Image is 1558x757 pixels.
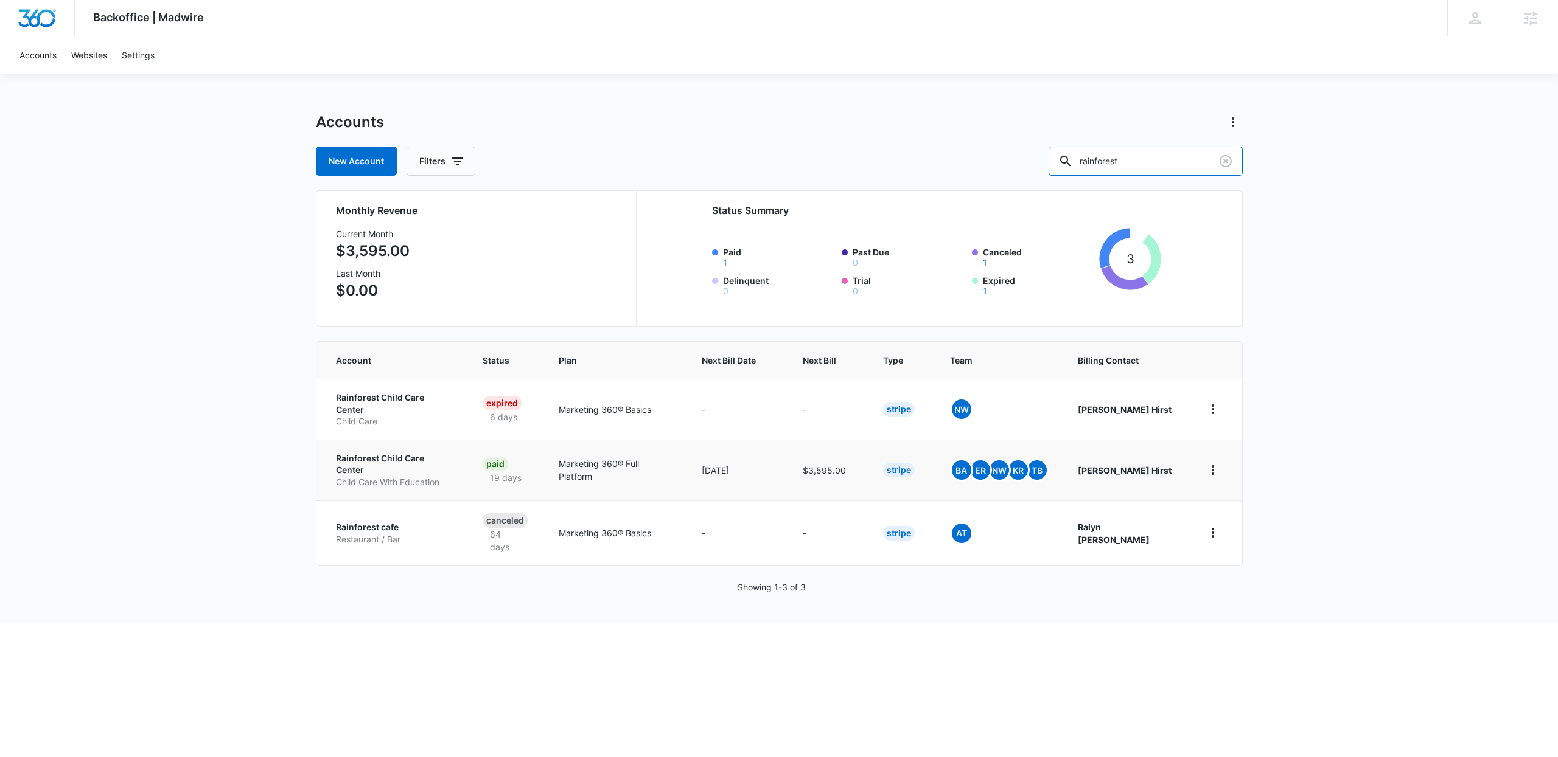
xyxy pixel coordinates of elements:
p: 64 days [483,528,530,553]
span: Type [883,354,903,367]
button: Actions [1223,112,1243,132]
button: Paid [723,258,727,267]
p: Rainforest Child Care Center [336,392,453,415]
span: TB [1027,460,1047,480]
h3: Last Month [336,267,410,280]
span: Status [483,354,512,367]
a: Rainforest Child Care CenterChild Care [336,392,453,427]
span: NW [952,399,971,419]
a: Websites [64,36,114,74]
label: Expired [983,274,1095,296]
div: Expired [483,396,522,410]
p: Showing 1-3 of 3 [738,581,806,593]
label: Past Due [853,246,965,267]
a: Rainforest cafeRestaurant / Bar [336,521,453,545]
p: Rainforest cafe [336,521,453,533]
span: Backoffice | Madwire [93,11,204,24]
span: Plan [559,354,672,367]
strong: [PERSON_NAME] Hirst [1078,465,1172,475]
h3: Current Month [336,227,410,240]
p: Child Care With Education [336,476,453,488]
span: NW [990,460,1009,480]
p: Restaurant / Bar [336,533,453,545]
input: Search [1049,147,1243,176]
span: Team [950,354,1031,367]
button: home [1203,399,1223,419]
td: - [687,500,788,565]
span: Billing Contact [1078,354,1174,367]
p: Rainforest Child Care Center [336,452,453,476]
button: home [1203,523,1223,542]
div: Stripe [883,526,915,541]
span: ER [971,460,990,480]
label: Paid [723,246,835,267]
span: Next Bill [803,354,836,367]
button: Canceled [983,258,987,267]
button: Filters [407,147,475,176]
label: Canceled [983,246,1095,267]
p: Child Care [336,415,453,427]
p: 19 days [483,471,529,484]
p: 6 days [483,410,525,423]
span: BA [952,460,971,480]
span: Account [336,354,436,367]
td: [DATE] [687,440,788,500]
p: Marketing 360® Full Platform [559,457,672,483]
a: Accounts [12,36,64,74]
span: KR [1008,460,1028,480]
button: Expired [983,287,987,296]
tspan: 3 [1127,251,1134,266]
td: - [687,379,788,440]
div: Paid [483,457,508,471]
button: home [1203,460,1223,480]
span: Next Bill Date [702,354,756,367]
label: Trial [853,274,965,296]
h2: Status Summary [712,203,1162,218]
p: $3,595.00 [336,240,410,262]
span: At [952,524,971,543]
div: Stripe [883,402,915,417]
strong: [PERSON_NAME] Hirst [1078,404,1172,415]
p: Marketing 360® Basics [559,527,672,539]
label: Delinquent [723,274,835,296]
button: Clear [1216,151,1235,171]
td: - [788,379,868,440]
strong: Raiyn [PERSON_NAME] [1078,522,1150,545]
div: Canceled [483,513,528,528]
a: Settings [114,36,162,74]
h2: Monthly Revenue [336,203,621,218]
a: New Account [316,147,397,176]
td: $3,595.00 [788,440,868,500]
div: Stripe [883,463,915,477]
h1: Accounts [316,113,384,131]
p: Marketing 360® Basics [559,403,672,416]
a: Rainforest Child Care CenterChild Care With Education [336,452,453,488]
td: - [788,500,868,565]
p: $0.00 [336,280,410,302]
